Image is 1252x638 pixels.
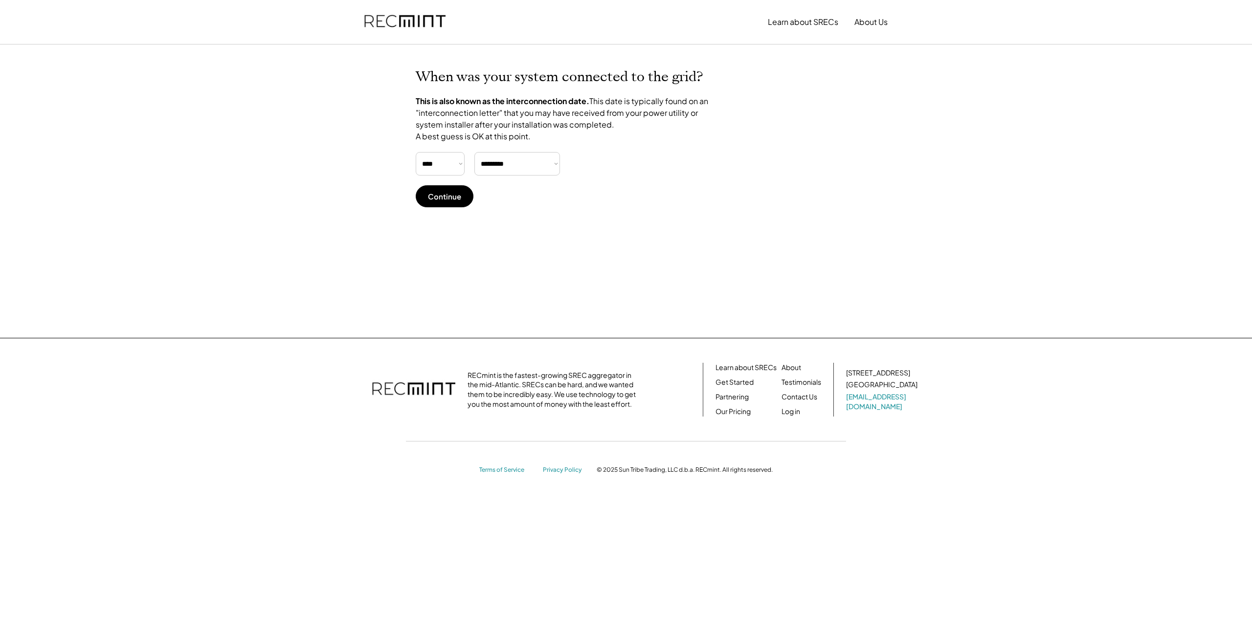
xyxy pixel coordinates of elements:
[364,5,446,39] img: recmint-logotype%403x.png
[416,96,589,106] strong: This is also known as the interconnection date.
[846,380,917,390] div: [GEOGRAPHIC_DATA]
[782,392,817,402] a: Contact Us
[846,392,919,411] a: [EMAIL_ADDRESS][DOMAIN_NAME]
[715,392,749,402] a: Partnering
[416,185,473,207] button: Continue
[715,363,777,373] a: Learn about SRECs
[782,363,801,373] a: About
[416,69,703,86] h2: When was your system connected to the grid?
[782,377,821,387] a: Testimonials
[782,407,800,417] a: Log in
[715,377,754,387] a: Get Started
[468,371,641,409] div: RECmint is the fastest-growing SREC aggregator in the mid-Atlantic. SRECs can be hard, and we wan...
[597,466,773,474] div: © 2025 Sun Tribe Trading, LLC d.b.a. RECmint. All rights reserved.
[416,95,709,142] div: This date is typically found on an "interconnection letter" that you may have received from your ...
[372,373,455,407] img: recmint-logotype%403x.png
[854,12,888,32] button: About Us
[846,368,910,378] div: [STREET_ADDRESS]
[768,12,838,32] button: Learn about SRECs
[715,407,751,417] a: Our Pricing
[479,466,533,474] a: Terms of Service
[543,466,587,474] a: Privacy Policy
